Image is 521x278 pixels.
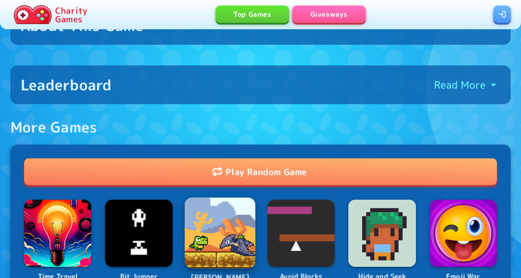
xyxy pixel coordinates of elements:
[10,3,91,26] a: Charity Games
[434,19,486,32] p: Read More
[24,158,497,185] a: shuffle iconPlay Random Game
[434,78,486,92] p: Read More
[14,5,52,24] img: Charity.Games
[24,200,91,267] img: Logo
[430,200,497,267] img: Logo
[105,200,172,267] img: Logo
[292,6,366,23] a: Giveaways
[216,6,289,23] a: Top Games
[10,65,511,104] button: LeaderboardRead More
[21,16,144,34] div: About This Game
[185,198,255,268] img: Logo
[267,200,335,267] img: Logo
[10,118,98,136] div: More Games
[348,200,416,267] img: Logo
[55,6,87,23] p: Charity Games
[21,76,112,94] div: Leaderboard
